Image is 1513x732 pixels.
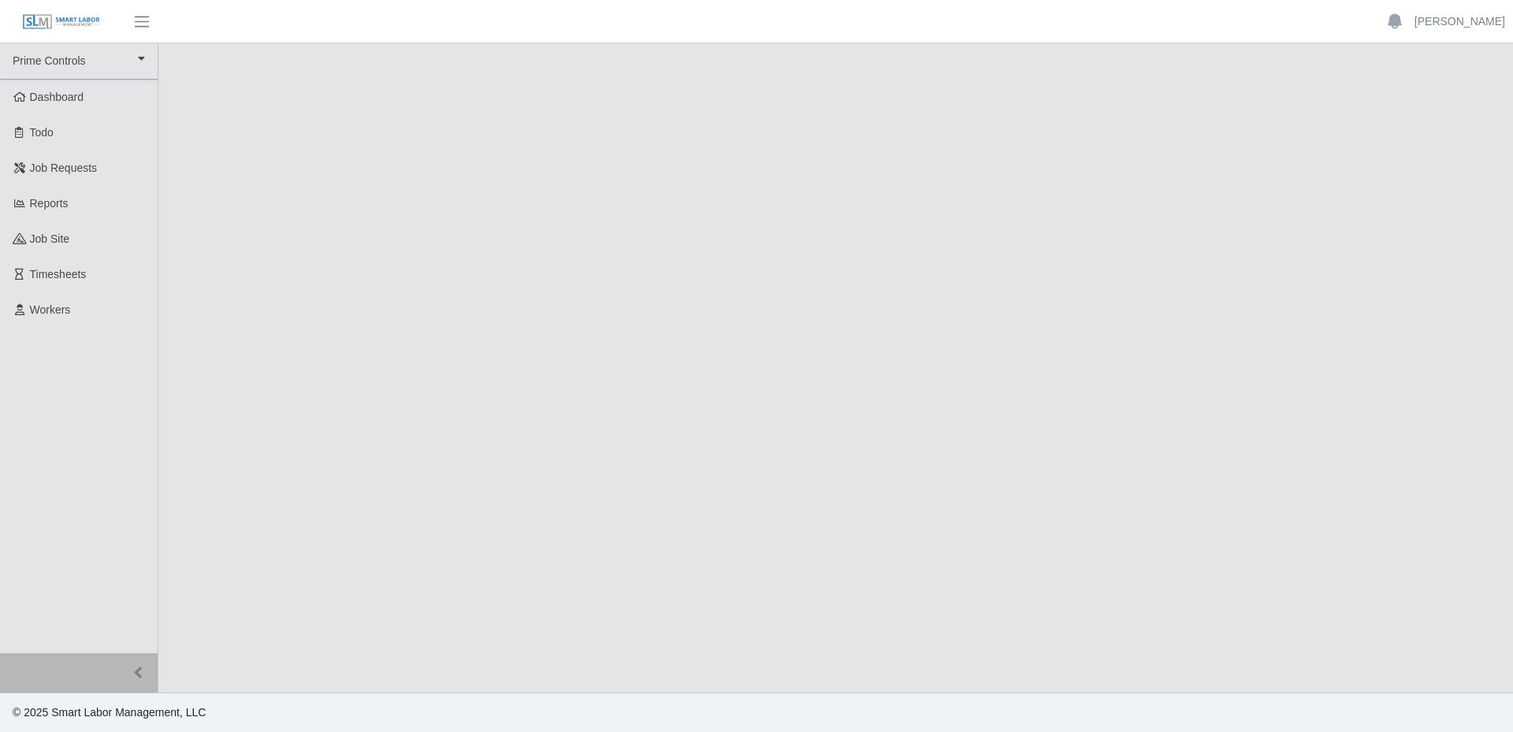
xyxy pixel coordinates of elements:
span: Reports [30,197,69,210]
span: Todo [30,126,54,139]
span: Timesheets [30,268,87,281]
span: Dashboard [30,91,84,103]
span: Workers [30,303,71,316]
a: [PERSON_NAME] [1414,13,1505,30]
span: Job Requests [30,162,98,174]
img: SLM Logo [22,13,101,31]
span: © 2025 Smart Labor Management, LLC [13,706,206,719]
span: job site [30,232,70,245]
